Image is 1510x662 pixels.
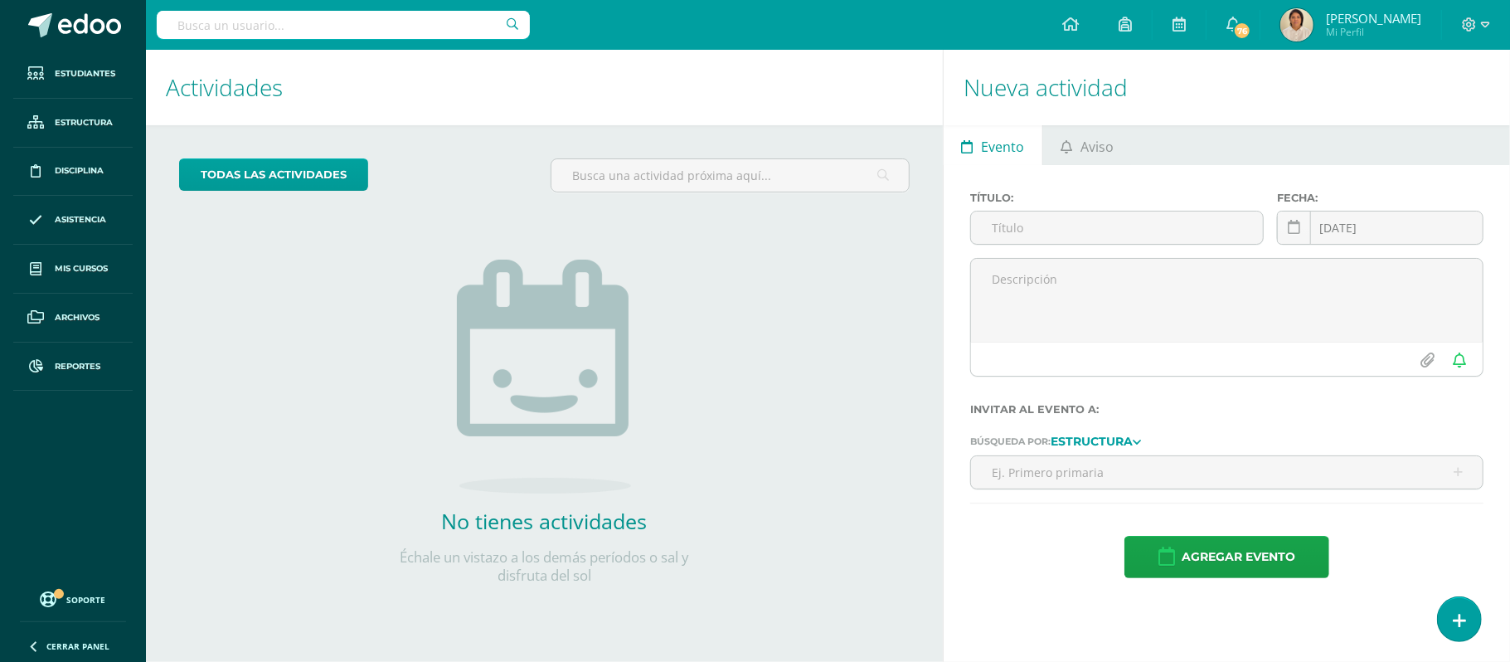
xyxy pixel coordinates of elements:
input: Busca una actividad próxima aquí... [551,159,908,192]
h1: Nueva actividad [964,50,1490,125]
label: Invitar al evento a: [970,403,1483,416]
a: Soporte [20,587,126,610]
span: Asistencia [55,213,106,226]
span: Archivos [55,311,100,324]
span: Reportes [55,360,100,373]
span: Estudiantes [55,67,115,80]
span: Cerrar panel [46,640,109,652]
span: 76 [1233,22,1251,40]
a: Mis cursos [13,245,133,294]
img: no_activities.png [457,260,631,494]
a: Disciplina [13,148,133,197]
a: Reportes [13,343,133,392]
span: Evento [982,127,1025,167]
a: Aviso [1043,125,1132,165]
span: Agregar evento [1182,537,1295,577]
input: Ej. Primero primaria [971,456,1483,489]
a: Evento [944,125,1042,165]
a: Estudiantes [13,50,133,99]
span: Soporte [67,594,106,606]
img: 20a668021bd672466ff3ff9855dcdffa.png [1280,8,1313,41]
span: [PERSON_NAME] [1326,10,1421,27]
span: Aviso [1081,127,1114,167]
span: Mis cursos [55,262,108,275]
span: Disciplina [55,164,104,178]
span: Búsqueda por: [970,436,1051,448]
a: Estructura [13,99,133,148]
input: Fecha de entrega [1278,212,1483,244]
span: Estructura [55,116,113,129]
a: Estructura [1051,436,1141,447]
label: Fecha: [1277,192,1483,204]
button: Agregar evento [1124,536,1329,578]
input: Título [971,212,1263,244]
p: Échale un vistazo a los demás períodos o sal y disfruta del sol [378,548,710,585]
label: Título: [970,192,1264,204]
strong: Estructura [1051,435,1133,450]
h2: No tienes actividades [378,507,710,535]
span: Mi Perfil [1326,25,1421,39]
input: Busca un usuario... [157,11,530,39]
a: Archivos [13,294,133,343]
a: todas las Actividades [179,158,368,191]
h1: Actividades [166,50,923,125]
a: Asistencia [13,196,133,245]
